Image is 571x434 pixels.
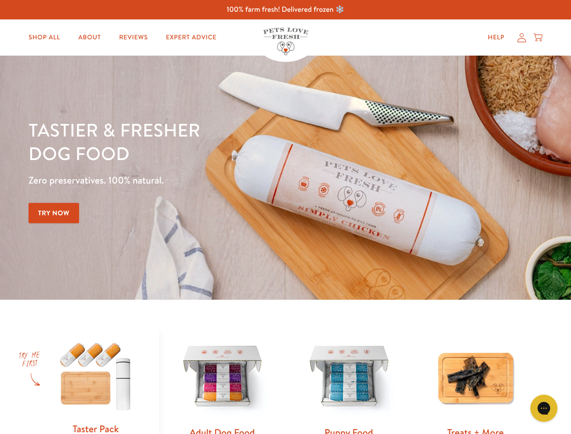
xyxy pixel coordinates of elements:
[28,118,371,165] h1: Tastier & fresher dog food
[71,28,108,47] a: About
[159,28,224,47] a: Expert Advice
[526,392,562,425] iframe: Gorgias live chat messenger
[481,28,512,47] a: Help
[263,28,308,55] img: Pets Love Fresh
[112,28,155,47] a: Reviews
[28,172,371,189] p: Zero preservatives. 100% natural.
[28,203,79,223] a: Try Now
[21,28,67,47] a: Shop All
